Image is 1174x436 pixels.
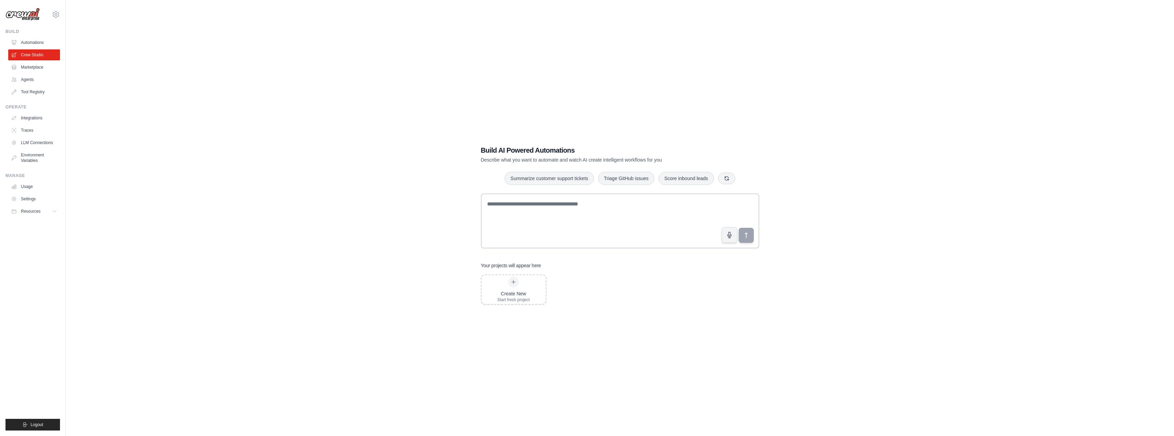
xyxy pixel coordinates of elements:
button: Triage GitHub issues [598,172,654,185]
h1: Build AI Powered Automations [481,145,711,155]
button: Logout [5,419,60,431]
button: Resources [8,206,60,217]
p: Describe what you want to automate and watch AI create intelligent workflows for you [481,156,711,163]
a: Agents [8,74,60,85]
a: Tool Registry [8,86,60,97]
a: Automations [8,37,60,48]
div: Create New [497,290,530,297]
div: Start fresh project [497,297,530,303]
a: Traces [8,125,60,136]
a: Environment Variables [8,150,60,166]
button: Score inbound leads [658,172,714,185]
button: Get new suggestions [718,173,735,184]
img: Logo [5,8,40,21]
span: Logout [31,422,43,427]
a: Usage [8,181,60,192]
div: Operate [5,104,60,110]
a: Crew Studio [8,49,60,60]
div: Manage [5,173,60,178]
div: Build [5,29,60,34]
h3: Your projects will appear here [481,262,541,269]
a: Marketplace [8,62,60,73]
button: Click to speak your automation idea [722,227,737,243]
span: Resources [21,209,40,214]
a: Integrations [8,113,60,123]
a: LLM Connections [8,137,60,148]
button: Summarize customer support tickets [505,172,594,185]
a: Settings [8,193,60,204]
